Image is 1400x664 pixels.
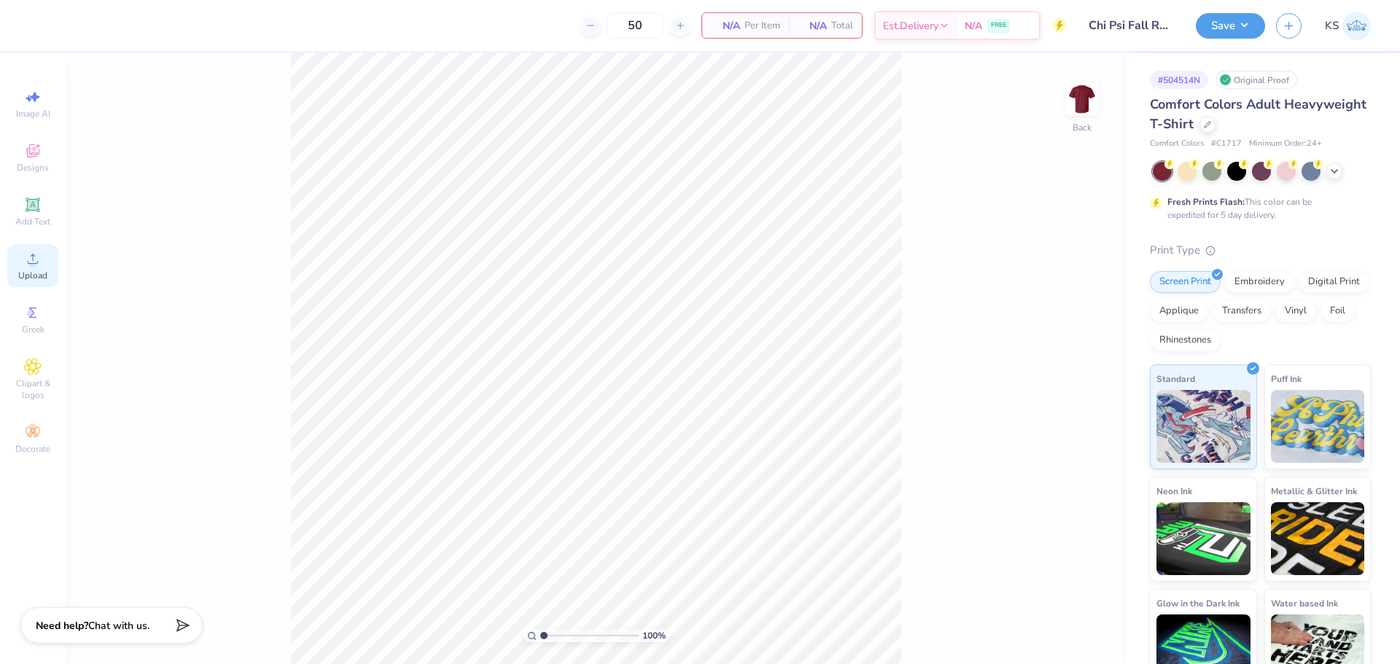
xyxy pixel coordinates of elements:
img: Puff Ink [1271,390,1365,463]
span: N/A [798,18,827,34]
span: Comfort Colors [1150,138,1204,150]
div: This color can be expedited for 5 day delivery. [1167,195,1347,222]
span: Water based Ink [1271,595,1338,611]
img: Kath Sales [1342,12,1371,40]
span: N/A [965,18,982,34]
span: Designs [17,162,49,173]
span: Est. Delivery [883,18,938,34]
div: Print Type [1150,242,1371,259]
input: Untitled Design [1078,11,1185,40]
span: 100 % [642,629,666,642]
span: Decorate [15,443,50,455]
span: Clipart & logos [7,378,58,401]
span: Minimum Order: 24 + [1249,138,1322,150]
div: Transfers [1213,300,1271,322]
span: Comfort Colors Adult Heavyweight T-Shirt [1150,95,1366,133]
div: Digital Print [1299,271,1369,293]
div: Foil [1321,300,1355,322]
span: Greek [22,324,44,335]
input: – – [607,12,664,39]
span: Add Text [15,216,50,227]
div: Back [1073,121,1092,134]
img: Metallic & Glitter Ink [1271,502,1365,575]
div: Rhinestones [1150,329,1221,351]
div: Vinyl [1275,300,1316,322]
span: Chat with us. [88,619,149,633]
img: Standard [1156,390,1251,463]
span: Glow in the Dark Ink [1156,595,1240,611]
strong: Fresh Prints Flash: [1167,196,1245,208]
div: Embroidery [1225,271,1294,293]
span: N/A [711,18,740,34]
span: Standard [1156,371,1195,386]
span: FREE [991,20,1006,31]
span: Image AI [16,108,50,120]
div: Original Proof [1216,71,1297,89]
div: Screen Print [1150,271,1221,293]
div: # 504514N [1150,71,1208,89]
span: Metallic & Glitter Ink [1271,483,1357,499]
span: Neon Ink [1156,483,1192,499]
span: Per Item [744,18,780,34]
div: Applique [1150,300,1208,322]
span: Total [831,18,853,34]
img: Back [1067,85,1097,114]
strong: Need help? [36,619,88,633]
span: KS [1325,17,1339,34]
span: Puff Ink [1271,371,1302,386]
a: KS [1325,12,1371,40]
span: Upload [18,270,47,281]
span: # C1717 [1211,138,1242,150]
img: Neon Ink [1156,502,1251,575]
button: Save [1196,13,1265,39]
